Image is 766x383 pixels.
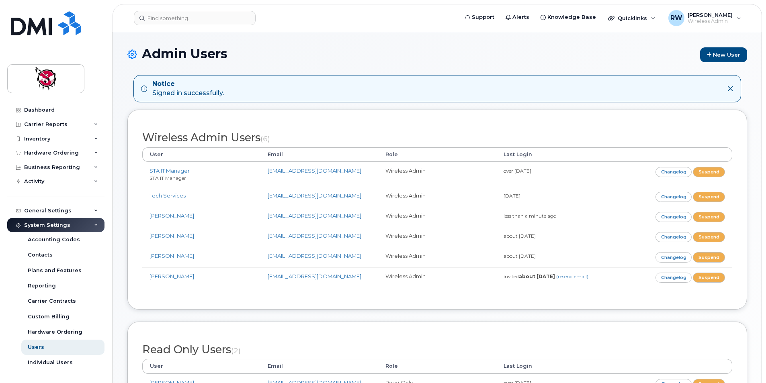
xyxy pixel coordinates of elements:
th: User [142,147,260,162]
th: Last Login [496,147,614,162]
h2: Read Only Users [142,344,732,356]
a: [PERSON_NAME] [150,253,194,259]
th: Role [378,147,496,162]
a: Suspend [693,252,725,262]
th: Last Login [496,359,614,373]
strong: about [DATE] [519,273,555,279]
td: Wireless Admin [378,247,496,267]
a: [EMAIL_ADDRESS][DOMAIN_NAME] [268,167,361,174]
a: (resend email) [556,273,588,279]
th: Email [260,359,379,373]
a: [PERSON_NAME] [150,273,194,279]
a: [PERSON_NAME] [150,212,194,219]
a: Changelog [655,212,692,222]
a: Changelog [655,232,692,242]
a: Suspend [693,192,725,202]
td: Wireless Admin [378,207,496,227]
th: Email [260,147,379,162]
h2: Wireless Admin Users [142,132,732,144]
small: STA IT Manager [150,175,186,181]
a: [PERSON_NAME] [150,232,194,239]
a: [EMAIL_ADDRESS][DOMAIN_NAME] [268,212,361,219]
small: about [DATE] [504,233,536,239]
a: Changelog [655,252,692,262]
th: Role [378,359,496,373]
a: [EMAIL_ADDRESS][DOMAIN_NAME] [268,253,361,259]
a: STA IT Manager [150,167,190,174]
a: Suspend [693,273,725,283]
small: invited [504,273,588,279]
a: [EMAIL_ADDRESS][DOMAIN_NAME] [268,192,361,199]
a: Tech Services [150,192,186,199]
a: [EMAIL_ADDRESS][DOMAIN_NAME] [268,273,361,279]
small: [DATE] [504,193,520,199]
small: (6) [260,134,270,143]
td: Wireless Admin [378,267,496,287]
a: Changelog [655,167,692,177]
td: Wireless Admin [378,187,496,207]
small: (2) [231,346,241,355]
a: New User [700,47,747,62]
a: Suspend [693,232,725,242]
small: about [DATE] [504,253,536,259]
strong: Notice [152,79,224,89]
a: Suspend [693,212,725,222]
h1: Admin Users [127,47,747,62]
small: less than a minute ago [504,213,556,219]
div: Signed in successfully. [152,79,224,98]
a: Changelog [655,192,692,202]
small: over [DATE] [504,168,531,174]
a: Suspend [693,167,725,177]
td: Wireless Admin [378,227,496,247]
th: User [142,359,260,373]
a: Changelog [655,273,692,283]
td: Wireless Admin [378,162,496,187]
a: [EMAIL_ADDRESS][DOMAIN_NAME] [268,232,361,239]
